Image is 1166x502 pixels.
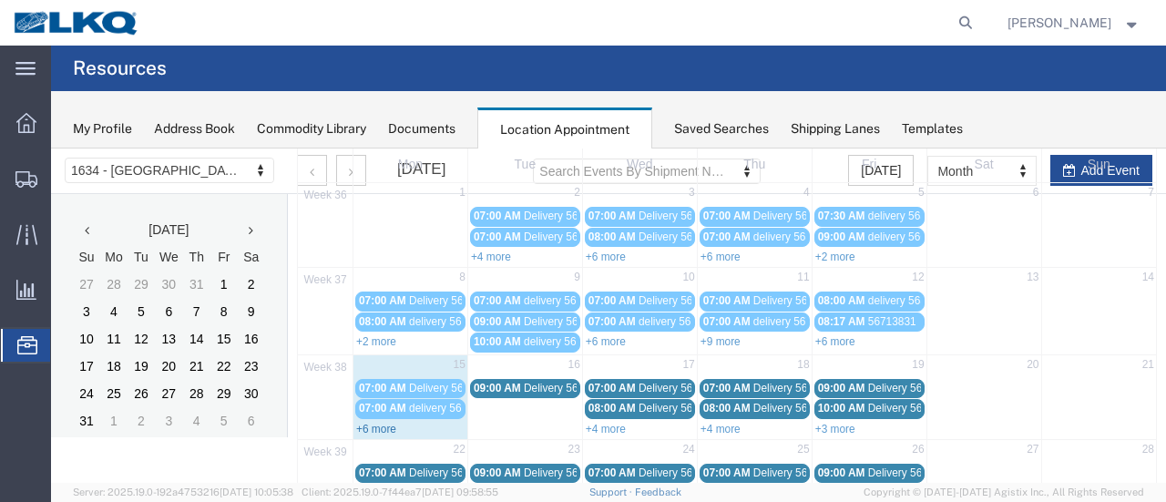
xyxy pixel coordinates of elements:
[649,102,690,115] a: +6 more
[406,119,416,138] span: 8
[77,259,104,286] td: 2
[767,146,814,159] span: 08:00 AM
[817,146,905,159] span: delivery 56397329
[187,149,214,177] td: 9
[132,231,159,259] td: 28
[401,207,416,226] span: 15
[308,146,355,159] span: 07:00 AM
[423,187,470,200] span: 10:00 AM
[132,149,159,177] td: 7
[51,149,1166,483] iframe: FS Legacy Container
[1007,12,1141,34] button: [PERSON_NAME]
[864,485,1144,500] span: Copyright © [DATE]-[DATE] Agistix Inc., All Rights Reserved
[1037,8,1059,23] span: Sun
[974,207,989,226] span: 20
[187,231,214,259] td: 30
[859,207,874,226] span: 19
[744,207,760,226] span: 18
[473,233,563,246] span: Delivery 56453624
[1095,35,1105,54] span: 7
[104,177,132,204] td: 13
[576,8,602,23] span: Wed
[308,233,355,246] span: 07:00 AM
[77,177,104,204] td: 12
[980,35,990,54] span: 6
[406,35,416,54] span: 1
[49,231,77,259] td: 25
[302,487,498,497] span: Client: 2025.19.0-7f44ea7
[401,292,416,311] span: 22
[859,292,874,311] span: 26
[77,231,104,259] td: 26
[423,146,470,159] span: 07:00 AM
[77,204,104,231] td: 19
[132,177,159,204] td: 14
[159,259,187,286] td: 5
[159,149,187,177] td: 8
[104,149,132,177] td: 6
[702,61,793,74] span: Delivery 56342140
[588,253,678,266] span: Delivery 56467720
[132,259,159,286] td: 4
[764,187,804,200] a: +6 more
[588,167,676,179] span: delivery 56729446
[308,167,355,179] span: 08:00 AM
[521,119,531,138] span: 9
[473,61,563,74] span: Delivery 56288243
[535,102,575,115] a: +6 more
[159,204,187,231] td: 22
[308,318,355,331] span: 07:00 AM
[477,108,652,149] div: Location Appointment
[535,274,575,287] a: +4 more
[767,233,814,246] span: 09:00 AM
[764,102,804,115] a: +2 more
[358,253,446,266] span: delivery 56779309
[537,146,585,159] span: 07:00 AM
[652,253,700,266] span: 08:00 AM
[537,61,585,74] span: 07:00 AM
[764,274,804,287] a: +3 more
[305,187,345,200] a: +2 more
[358,318,448,331] span: Delivery 56508431
[865,35,875,54] span: 5
[1089,119,1105,138] span: 14
[702,167,791,179] span: delivery 56733006
[22,204,49,231] td: 17
[473,167,563,179] span: Delivery 56383316
[702,233,793,246] span: Delivery 56481847
[537,253,585,266] span: 08:00 AM
[535,187,575,200] a: +6 more
[629,292,645,311] span: 24
[77,149,104,177] td: 5
[22,177,49,204] td: 10
[817,318,907,331] span: Delivery 56563037
[423,167,470,179] span: 09:00 AM
[73,119,132,138] div: My Profile
[358,167,446,179] span: delivery 56663754
[692,8,714,23] span: Thu
[1089,207,1105,226] span: 21
[347,8,372,23] span: Mon
[250,296,300,312] span: 39
[629,207,645,226] span: 17
[423,61,470,74] span: 07:00 AM
[22,259,49,286] td: 31
[588,233,678,246] span: Delivery 56467711
[652,233,700,246] span: 07:00 AM
[791,119,880,138] div: Shipping Lanes
[751,35,761,54] span: 4
[521,35,531,54] span: 2
[702,318,793,331] span: Delivery 56549504
[537,233,585,246] span: 07:00 AM
[13,9,140,36] img: logo
[817,82,905,95] span: delivery 56688767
